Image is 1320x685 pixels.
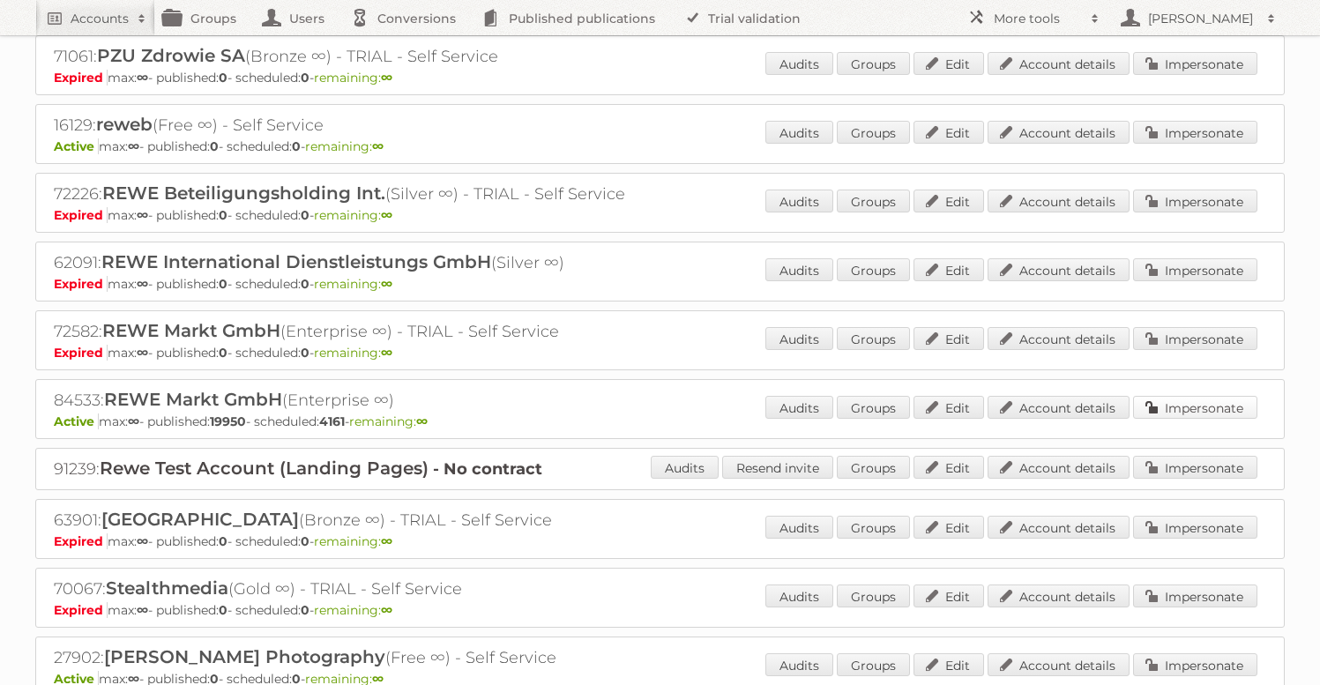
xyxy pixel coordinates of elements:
[314,602,392,618] span: remaining:
[349,413,428,429] span: remaining:
[314,207,392,223] span: remaining:
[54,138,99,154] span: Active
[137,207,148,223] strong: ∞
[305,138,384,154] span: remaining:
[54,207,108,223] span: Expired
[137,533,148,549] strong: ∞
[54,413,1266,429] p: max: - published: - scheduled: -
[837,52,910,75] a: Groups
[837,653,910,676] a: Groups
[301,602,309,618] strong: 0
[765,653,833,676] a: Audits
[765,396,833,419] a: Audits
[314,276,392,292] span: remaining:
[381,70,392,86] strong: ∞
[54,70,1266,86] p: max: - published: - scheduled: -
[102,320,280,341] span: REWE Markt GmbH
[914,258,984,281] a: Edit
[837,327,910,350] a: Groups
[765,121,833,144] a: Audits
[837,456,910,479] a: Groups
[914,584,984,607] a: Edit
[54,646,671,669] h2: 27902: (Free ∞) - Self Service
[837,584,910,607] a: Groups
[988,327,1130,350] a: Account details
[101,509,299,530] span: [GEOGRAPHIC_DATA]
[219,207,227,223] strong: 0
[433,459,542,479] strong: - No contract
[765,516,833,539] a: Audits
[301,345,309,361] strong: 0
[54,577,671,600] h2: 70067: (Gold ∞) - TRIAL - Self Service
[301,70,309,86] strong: 0
[104,389,282,410] span: REWE Markt GmbH
[54,138,1266,154] p: max: - published: - scheduled: -
[837,516,910,539] a: Groups
[914,396,984,419] a: Edit
[914,516,984,539] a: Edit
[101,251,491,272] span: REWE International Dienstleistungs GmbH
[97,45,245,66] span: PZU Zdrowie SA
[106,577,228,599] span: Stealthmedia
[1144,10,1258,27] h2: [PERSON_NAME]
[1133,653,1257,676] a: Impersonate
[219,602,227,618] strong: 0
[54,602,108,618] span: Expired
[128,138,139,154] strong: ∞
[128,413,139,429] strong: ∞
[314,345,392,361] span: remaining:
[765,190,833,212] a: Audits
[54,251,671,274] h2: 62091: (Silver ∞)
[988,396,1130,419] a: Account details
[1133,327,1257,350] a: Impersonate
[988,52,1130,75] a: Account details
[301,276,309,292] strong: 0
[722,456,833,479] a: Resend invite
[1133,456,1257,479] a: Impersonate
[54,509,671,532] h2: 63901: (Bronze ∞) - TRIAL - Self Service
[54,345,1266,361] p: max: - published: - scheduled: -
[765,258,833,281] a: Audits
[381,533,392,549] strong: ∞
[416,413,428,429] strong: ∞
[54,276,108,292] span: Expired
[837,121,910,144] a: Groups
[914,121,984,144] a: Edit
[651,456,719,479] a: Audits
[837,396,910,419] a: Groups
[988,516,1130,539] a: Account details
[301,533,309,549] strong: 0
[1133,258,1257,281] a: Impersonate
[54,320,671,343] h2: 72582: (Enterprise ∞) - TRIAL - Self Service
[54,70,108,86] span: Expired
[54,602,1266,618] p: max: - published: - scheduled: -
[54,413,99,429] span: Active
[765,52,833,75] a: Audits
[71,10,129,27] h2: Accounts
[219,70,227,86] strong: 0
[54,389,671,412] h2: 84533: (Enterprise ∞)
[301,207,309,223] strong: 0
[1133,52,1257,75] a: Impersonate
[54,45,671,68] h2: 71061: (Bronze ∞) - TRIAL - Self Service
[381,345,392,361] strong: ∞
[988,121,1130,144] a: Account details
[54,533,108,549] span: Expired
[381,276,392,292] strong: ∞
[914,653,984,676] a: Edit
[104,646,385,667] span: [PERSON_NAME] Photography
[314,70,392,86] span: remaining:
[381,207,392,223] strong: ∞
[54,345,108,361] span: Expired
[1133,121,1257,144] a: Impersonate
[210,413,246,429] strong: 19950
[314,533,392,549] span: remaining:
[988,190,1130,212] a: Account details
[988,653,1130,676] a: Account details
[292,138,301,154] strong: 0
[1133,584,1257,607] a: Impersonate
[96,114,153,135] span: reweb
[137,276,148,292] strong: ∞
[137,70,148,86] strong: ∞
[765,327,833,350] a: Audits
